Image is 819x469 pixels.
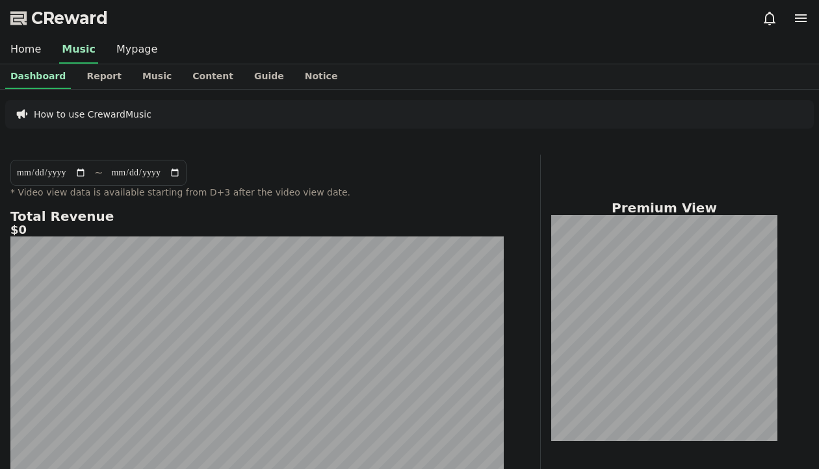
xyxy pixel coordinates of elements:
p: ~ [94,165,103,181]
span: CReward [31,8,108,29]
a: Content [182,64,244,89]
a: How to use CrewardMusic [34,108,151,121]
a: Music [132,64,182,89]
a: Mypage [106,36,168,64]
p: * Video view data is available starting from D+3 after the video view date. [10,186,504,199]
a: CReward [10,8,108,29]
h4: Total Revenue [10,209,504,223]
h5: $0 [10,223,504,236]
a: Notice [294,64,348,89]
a: Dashboard [5,64,71,89]
a: Report [76,64,132,89]
a: Guide [244,64,294,89]
a: Music [59,36,98,64]
h4: Premium View [551,201,777,215]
